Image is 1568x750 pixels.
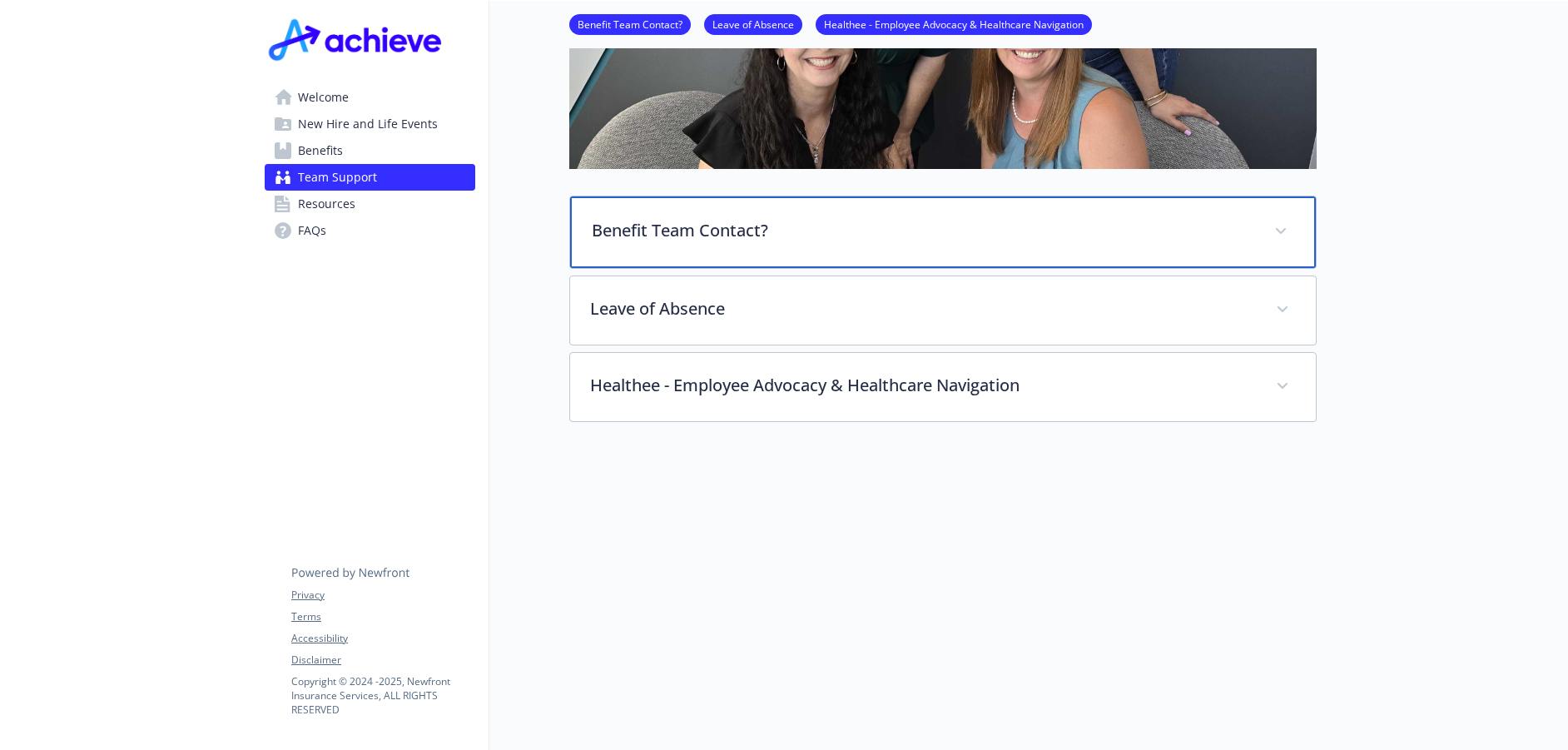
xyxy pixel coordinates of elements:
[570,353,1316,421] div: Healthee - Employee Advocacy & Healthcare Navigation
[265,191,475,217] a: Resources
[265,84,475,111] a: Welcome
[298,164,377,191] span: Team Support
[298,111,438,137] span: New Hire and Life Events
[298,191,355,217] span: Resources
[570,276,1316,345] div: Leave of Absence
[291,674,474,717] p: Copyright © 2024 - 2025 , Newfront Insurance Services, ALL RIGHTS RESERVED
[265,164,475,191] a: Team Support
[590,296,1256,321] p: Leave of Absence
[265,137,475,164] a: Benefits
[291,609,474,624] a: Terms
[298,84,349,111] span: Welcome
[569,16,691,32] a: Benefit Team Contact?
[291,588,474,603] a: Privacy
[291,653,474,668] a: Disclaimer
[265,217,475,244] a: FAQs
[704,16,802,32] a: Leave of Absence
[570,196,1316,268] div: Benefit Team Contact?
[265,111,475,137] a: New Hire and Life Events
[590,373,1256,398] p: Healthee - Employee Advocacy & Healthcare Navigation
[816,16,1092,32] a: Healthee - Employee Advocacy & Healthcare Navigation
[291,631,474,646] a: Accessibility
[592,218,1254,243] p: Benefit Team Contact?
[298,217,326,244] span: FAQs
[298,137,343,164] span: Benefits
